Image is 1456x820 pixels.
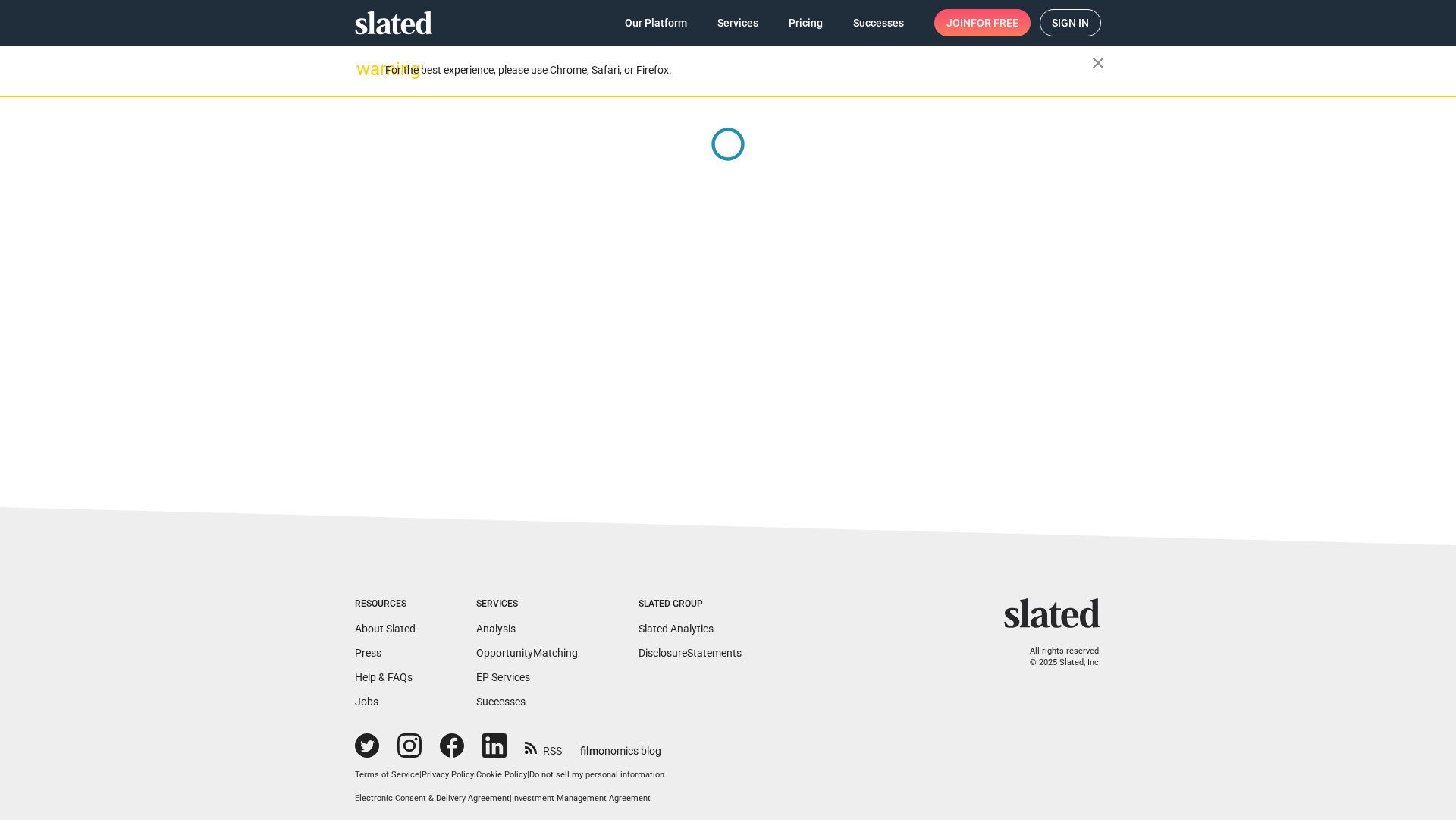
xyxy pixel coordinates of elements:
[1089,54,1107,72] mat-icon: close
[385,60,1092,80] div: For the best experience, please use Chrome, Safari, or Firefox.
[355,793,510,803] a: Electronic Consent & Delivery Agreement
[525,735,562,758] a: RSS
[853,9,904,36] span: Successes
[639,647,742,659] a: DisclosureStatements
[580,745,598,757] span: film
[946,9,1018,36] span: Join
[705,9,770,36] a: Services
[777,9,835,36] a: Pricing
[971,9,1018,36] span: for free
[613,9,699,36] a: Our Platform
[1014,646,1101,668] p: All rights reserved. © 2025 Slated, Inc.
[474,770,476,780] span: |
[355,598,416,610] div: Resources
[1052,10,1089,36] span: Sign in
[639,598,742,610] div: Slated Group
[476,647,578,659] a: OpportunityMatching
[355,647,381,659] a: Press
[476,671,530,683] a: EP Services
[476,598,578,610] div: Services
[580,732,661,758] a: filmonomics blog
[625,9,687,36] span: Our Platform
[717,9,758,36] span: Services
[1040,9,1101,36] a: Sign in
[510,793,512,803] span: |
[639,623,714,635] a: Slated Analytics
[355,695,378,708] a: Jobs
[422,770,474,780] a: Privacy Policy
[934,9,1031,36] a: Joinfor free
[476,623,516,635] a: Analysis
[476,770,527,780] a: Cookie Policy
[512,793,651,803] a: Investment Management Agreement
[841,9,916,36] a: Successes
[419,770,422,780] span: |
[355,623,416,635] a: About Slated
[527,770,529,780] span: |
[529,770,664,781] button: Do not sell my personal information
[789,9,823,36] span: Pricing
[355,671,413,683] a: Help & FAQs
[476,695,526,708] a: Successes
[355,770,419,780] a: Terms of Service
[356,60,375,78] mat-icon: warning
